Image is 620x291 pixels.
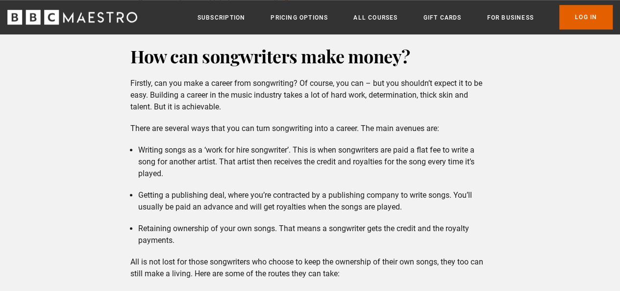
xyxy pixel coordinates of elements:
a: Pricing Options [271,13,328,23]
p: Firstly, can you make a career from songwriting? Of course, you can – but you shouldn’t expect it... [130,78,490,113]
h2: How can songwriters make money? [130,44,490,68]
a: Subscription [198,13,245,23]
p: There are several ways that you can turn songwriting into a career. The main avenues are: [130,123,490,134]
a: All Courses [353,13,397,23]
a: Log In [559,5,613,29]
li: Getting a publishing deal, where you’re contracted by a publishing company to write songs. You’ll... [138,189,490,213]
svg: BBC Maestro [7,10,137,25]
li: Retaining ownership of your own songs. That means a songwriter gets the credit and the royalty pa... [138,223,490,246]
p: All is not lost for those songwriters who choose to keep the ownership of their own songs, they t... [130,256,490,280]
a: For business [487,13,533,23]
nav: Primary [198,5,613,29]
li: Writing songs as a ‘work for hire songwriter’. This is when songwriters are paid a flat fee to wr... [138,144,490,180]
a: Gift Cards [423,13,461,23]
